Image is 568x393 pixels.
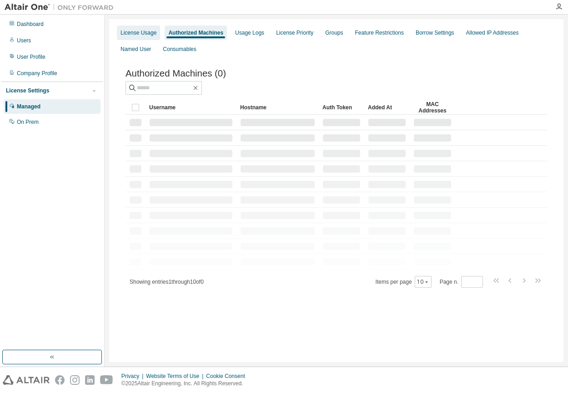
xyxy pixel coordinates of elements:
button: 10 [417,278,429,286]
div: Managed [17,103,40,110]
div: User Profile [17,53,45,61]
div: Usage Logs [235,29,264,36]
div: Website Terms of Use [146,373,206,380]
div: Consumables [163,46,196,53]
img: Altair One [5,3,118,12]
p: © 2025 Altair Engineering, Inc. All Rights Reserved. [121,380,251,388]
div: Named User [121,46,151,53]
div: Auth Token [322,100,361,115]
span: Page n. [440,276,483,288]
div: Cookie Consent [206,373,250,380]
div: Borrow Settings [416,29,454,36]
span: Showing entries 1 through 10 of 0 [130,279,204,285]
div: MAC Addresses [413,100,452,115]
div: Allowed IP Addresses [466,29,519,36]
span: Authorized Machines (0) [126,68,226,79]
div: Dashboard [17,20,44,28]
div: License Settings [6,87,49,94]
div: Hostname [240,100,315,115]
img: instagram.svg [70,375,80,385]
img: youtube.svg [100,375,113,385]
div: Feature Restrictions [355,29,404,36]
div: On Prem [17,118,39,126]
div: Users [17,37,31,44]
div: Authorized Machines [168,29,223,36]
span: Items per page [376,276,432,288]
div: Privacy [121,373,146,380]
img: altair_logo.svg [3,375,50,385]
div: Username [149,100,233,115]
div: Added At [368,100,406,115]
div: Groups [325,29,343,36]
div: Company Profile [17,70,57,77]
div: License Usage [121,29,156,36]
div: License Priority [276,29,313,36]
img: linkedin.svg [85,375,95,385]
img: facebook.svg [55,375,65,385]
